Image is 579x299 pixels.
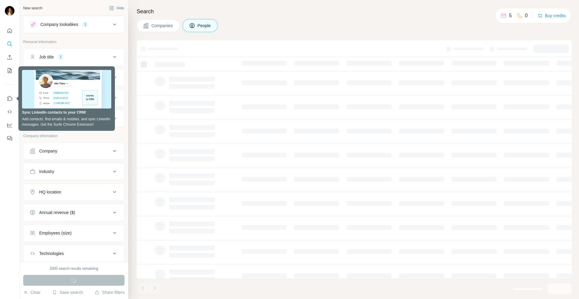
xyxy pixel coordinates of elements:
[23,5,42,11] div: New search
[57,54,64,60] div: 1
[39,230,71,236] div: Employees (size)
[24,50,124,64] button: Job title1
[24,70,124,85] button: Seniority
[151,23,173,29] span: Companies
[39,148,57,154] div: Company
[5,25,14,36] button: Quick start
[24,164,124,179] button: Industry
[39,168,54,175] div: Industry
[39,250,64,257] div: Technologies
[137,7,572,16] h4: Search
[198,23,211,29] span: People
[39,74,55,80] div: Seniority
[5,120,14,131] button: Dashboard
[50,266,98,271] div: 2000 search results remaining
[509,12,512,19] p: 5
[39,209,75,216] div: Annual revenue ($)
[105,4,128,13] button: Hide
[5,52,14,63] button: Enrich CSV
[5,39,14,49] button: Search
[5,6,14,16] img: Avatar
[5,93,14,104] button: Use Surfe on LinkedIn
[39,54,54,60] div: Job title
[5,65,14,76] button: My lists
[39,115,71,121] div: Personal location
[39,95,61,101] div: Department
[24,17,124,32] button: Company lookalikes1
[23,133,125,139] p: Company information
[95,289,125,295] button: Share filters
[23,289,40,295] button: Clear
[24,185,124,199] button: HQ location
[538,11,566,20] button: Buy credits
[23,39,125,45] p: Personal information
[24,226,124,240] button: Employees (size)
[24,91,124,105] button: Department
[5,106,14,117] button: Use Surfe API
[5,133,14,144] button: Feedback
[525,12,528,19] p: 0
[24,205,124,220] button: Annual revenue ($)
[24,111,124,126] button: Personal location
[52,289,83,295] button: Save search
[39,189,61,195] div: HQ location
[82,22,89,27] div: 1
[24,144,124,158] button: Company
[40,21,78,27] div: Company lookalikes
[24,246,124,261] button: Technologies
